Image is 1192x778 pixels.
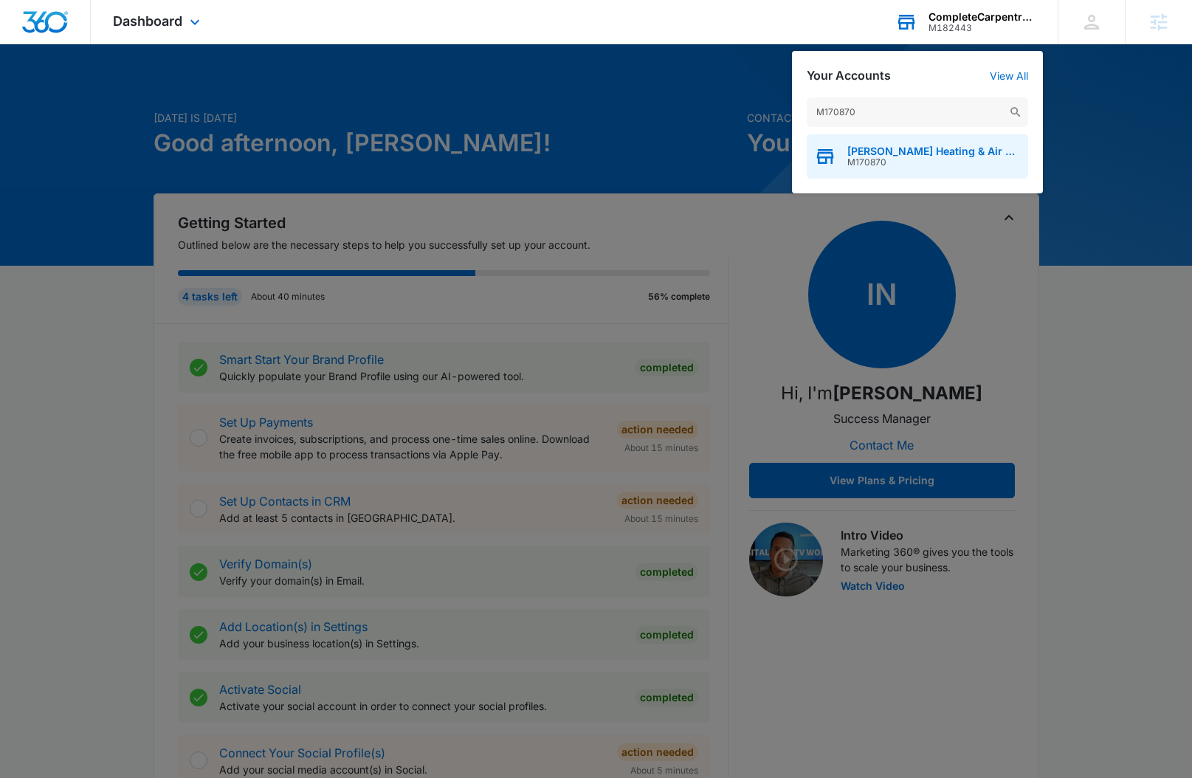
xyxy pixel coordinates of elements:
[929,23,1036,33] div: account id
[807,134,1028,179] button: [PERSON_NAME] Heating & Air ConditioningM170870
[807,97,1028,127] input: Search Accounts
[113,13,182,29] span: Dashboard
[990,69,1028,82] a: View All
[847,145,1021,157] span: [PERSON_NAME] Heating & Air Conditioning
[847,157,1021,168] span: M170870
[807,69,891,83] h2: Your Accounts
[929,11,1036,23] div: account name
